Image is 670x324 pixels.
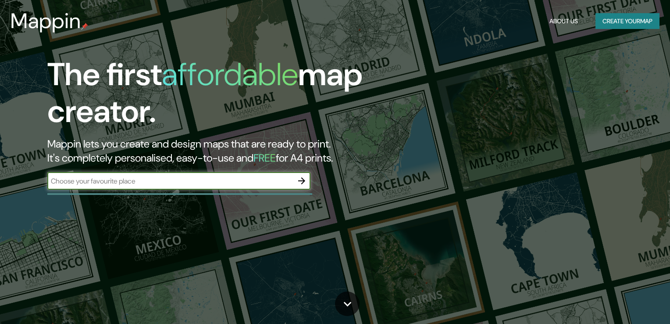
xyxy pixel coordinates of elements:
input: Choose your favourite place [47,176,293,186]
iframe: Help widget launcher [592,290,660,314]
h2: Mappin lets you create and design maps that are ready to print. It's completely personalised, eas... [47,137,382,165]
button: Create yourmap [595,13,659,29]
img: mappin-pin [81,23,88,30]
button: About Us [546,13,581,29]
font: Create your map [602,16,652,27]
h3: Mappin [11,9,81,33]
h5: FREE [253,151,276,165]
h1: affordable [162,54,298,95]
font: About Us [549,16,578,27]
h1: The first map creator. [47,56,382,137]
